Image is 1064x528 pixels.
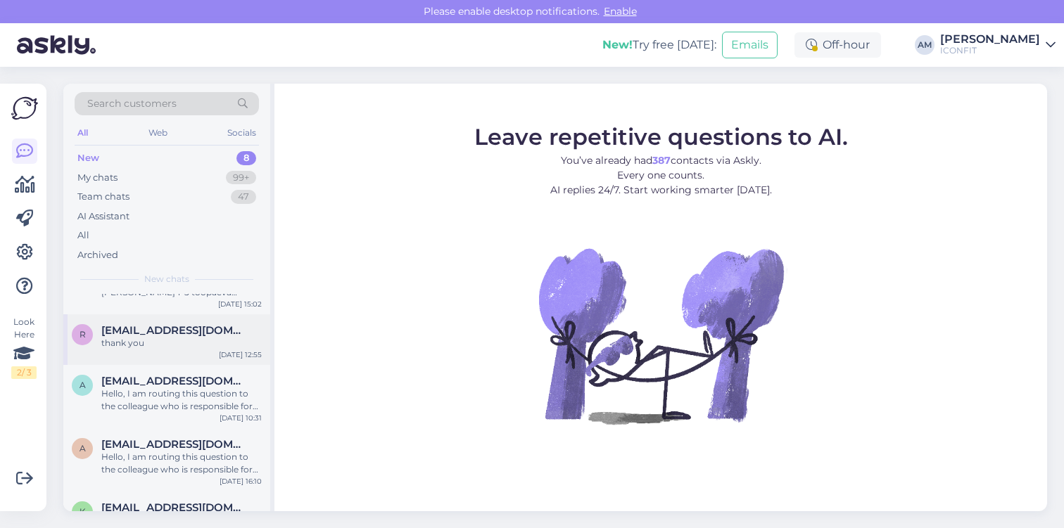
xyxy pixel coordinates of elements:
[534,209,787,462] img: No Chat active
[940,45,1040,56] div: ICONFIT
[220,413,262,423] div: [DATE] 10:31
[218,299,262,309] div: [DATE] 15:02
[652,154,671,167] b: 387
[77,228,89,243] div: All
[722,32,778,58] button: Emails
[219,349,262,360] div: [DATE] 12:55
[101,438,248,451] span: ausra.zdaneviciene@gmail.com
[80,506,86,517] span: k
[77,151,99,165] div: New
[101,337,262,349] div: thank you
[602,38,633,51] b: New!
[224,124,259,142] div: Socials
[794,32,881,58] div: Off-hour
[940,34,1040,45] div: [PERSON_NAME]
[101,387,262,413] div: Hello, I am routing this question to the colleague who is responsible for this topic. The reply m...
[600,5,641,18] span: Enable
[80,443,86,453] span: a
[144,273,189,285] span: New chats
[231,190,256,204] div: 47
[80,329,86,340] span: r
[101,451,262,476] div: Hello, I am routing this question to the colleague who is responsible for this topic. The reply m...
[87,96,177,111] span: Search customers
[146,124,170,142] div: Web
[77,248,118,262] div: Archived
[11,95,38,122] img: Askly Logo
[474,153,848,198] p: You’ve already had contacts via Askly. Every one counts. AI replies 24/7. Start working smarter [...
[75,124,91,142] div: All
[915,35,935,55] div: AM
[80,380,86,390] span: a
[226,171,256,185] div: 99+
[77,171,118,185] div: My chats
[101,324,248,337] span: romansmaliks@gmail.com
[220,476,262,487] div: [DATE] 16:10
[77,190,129,204] div: Team chats
[474,123,848,150] span: Leave repetitive questions to AI.
[11,316,37,379] div: Look Here
[11,366,37,379] div: 2 / 3
[236,151,256,165] div: 8
[77,210,129,224] div: AI Assistant
[602,37,716,53] div: Try free [DATE]:
[101,501,248,514] span: karimmaxim2@gmail.com
[940,34,1056,56] a: [PERSON_NAME]ICONFIT
[101,375,248,387] span: annuraid@hotmail.com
